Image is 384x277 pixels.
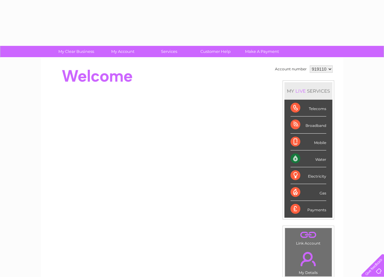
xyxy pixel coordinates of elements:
[284,82,332,100] div: MY SERVICES
[287,230,330,240] a: .
[291,201,326,217] div: Payments
[294,88,307,94] div: LIVE
[273,64,308,74] td: Account number
[291,167,326,184] div: Electricity
[51,46,101,57] a: My Clear Business
[291,100,326,116] div: Telecoms
[287,248,330,270] a: .
[97,46,148,57] a: My Account
[291,184,326,201] div: Gas
[291,150,326,167] div: Water
[144,46,194,57] a: Services
[237,46,287,57] a: Make A Payment
[291,116,326,133] div: Broadband
[285,247,332,277] td: My Details
[291,134,326,150] div: Mobile
[190,46,241,57] a: Customer Help
[285,228,332,247] td: Link Account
